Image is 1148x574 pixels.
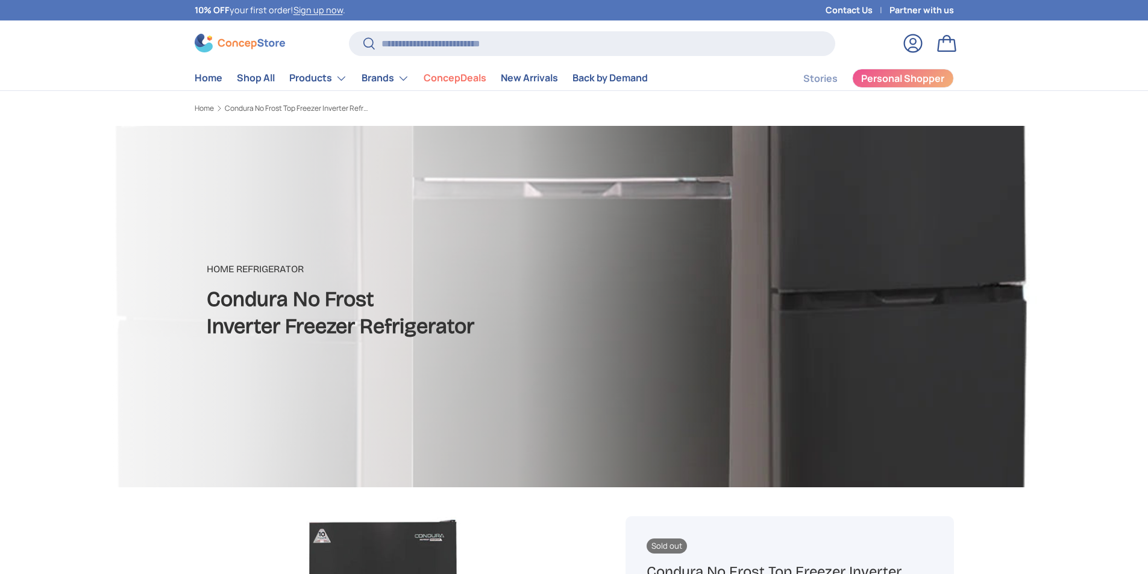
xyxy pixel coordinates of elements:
span: Personal Shopper [861,73,944,83]
a: Partner with us [889,4,954,17]
nav: Primary [195,66,648,90]
a: Personal Shopper [852,69,954,88]
a: Home [195,105,214,112]
summary: Products [282,66,354,90]
img: ConcepStore [195,34,285,52]
a: Condura No Frost Top Freezer Inverter Refrigerator [225,105,369,112]
p: your first order! . [195,4,345,17]
strong: Condura No Frost Inverter Freezer Refrigerator [207,287,474,338]
a: Contact Us [826,4,889,17]
a: Back by Demand [572,66,648,90]
summary: Brands [354,66,416,90]
a: ConcepDeals [424,66,486,90]
a: Home [195,66,222,90]
nav: Breadcrumbs [195,103,597,114]
a: Brands [362,66,409,90]
a: Sign up now [293,4,343,16]
strong: 10% OFF [195,4,230,16]
a: Shop All [237,66,275,90]
a: Stories [803,67,838,90]
nav: Secondary [774,66,954,90]
p: Home Refrigerator [207,262,474,276]
span: Sold out [647,538,687,554]
a: New Arrivals [501,66,558,90]
a: Products [289,66,347,90]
